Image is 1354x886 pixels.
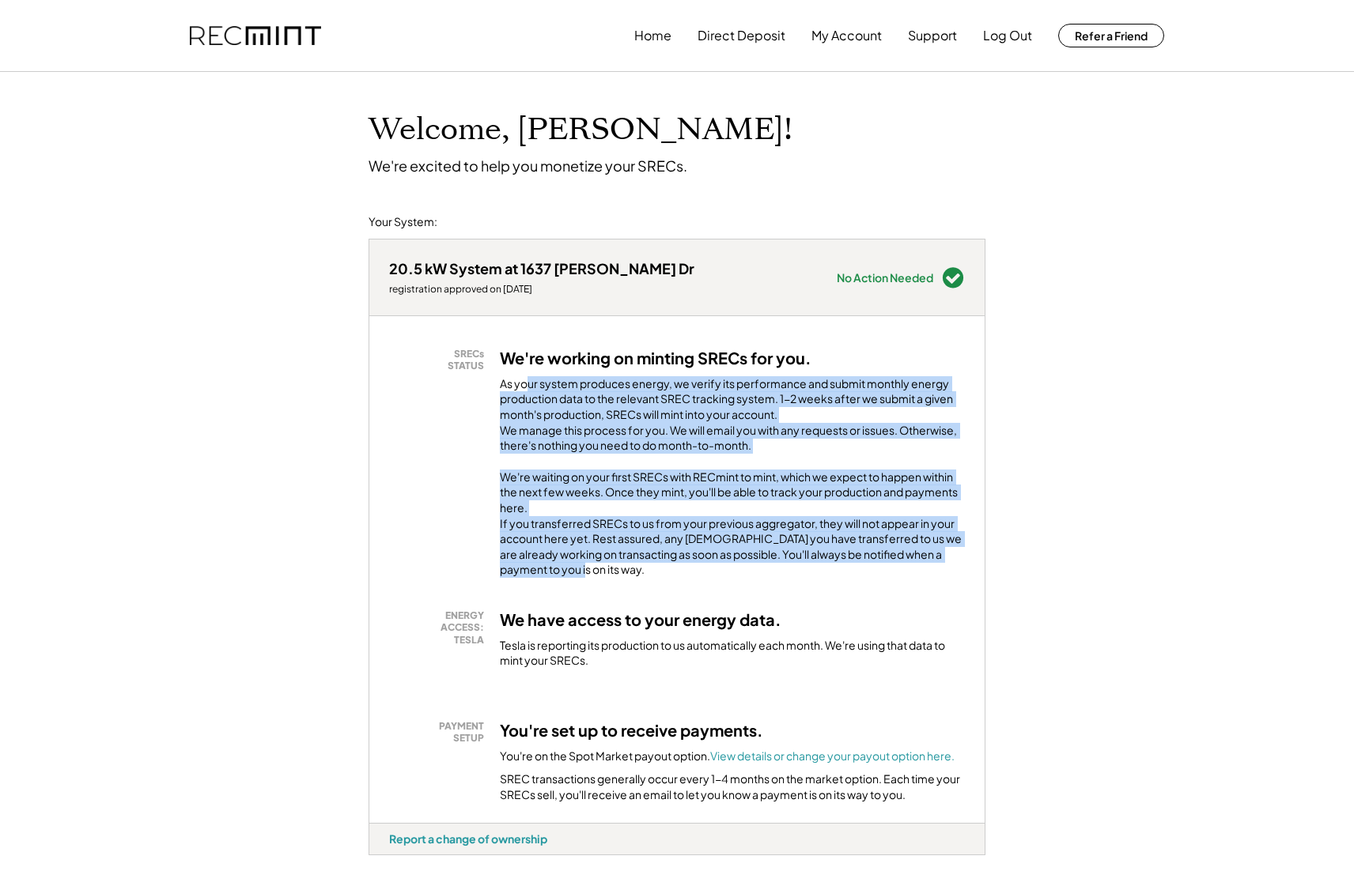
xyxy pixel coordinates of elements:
[811,20,882,51] button: My Account
[500,748,955,764] div: You're on the Spot Market payout option.
[369,111,792,149] h1: Welcome, [PERSON_NAME]!
[983,20,1032,51] button: Log Out
[500,469,965,578] div: We're waiting on your first SRECs with RECmint to mint, which we expect to happen within the next...
[698,20,785,51] button: Direct Deposit
[389,831,547,846] div: Report a change of ownership
[500,771,965,802] div: SREC transactions generally occur every 1-4 months on the market option. Each time your SRECs sel...
[634,20,671,51] button: Home
[397,720,484,745] div: PAYMENT SETUP
[500,638,965,669] div: Tesla is reporting its production to us automatically each month. We're using that data to mint y...
[397,348,484,372] div: SRECs STATUS
[500,720,763,741] h3: You're set up to receive payments.
[1058,24,1164,47] button: Refer a Friend
[369,214,437,230] div: Your System:
[369,855,409,861] div: adfwl81r - PA Solar
[908,20,957,51] button: Support
[389,259,694,277] div: 20.5 kW System at 1637 [PERSON_NAME] Dr
[500,348,811,368] h3: We're working on minting SRECs for you.
[837,272,933,283] div: No Action Needed
[389,283,694,296] div: registration approved on [DATE]
[190,26,321,46] img: recmint-logotype%403x.png
[710,748,955,763] a: View details or change your payout option here.
[500,609,781,630] h3: We have access to your energy data.
[369,156,687,175] div: We're excited to help you monetize your SRECs.
[397,609,484,647] div: ENERGY ACCESS: TESLA
[500,376,965,462] div: As your system produces energy, we verify its performance and submit monthly energy production da...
